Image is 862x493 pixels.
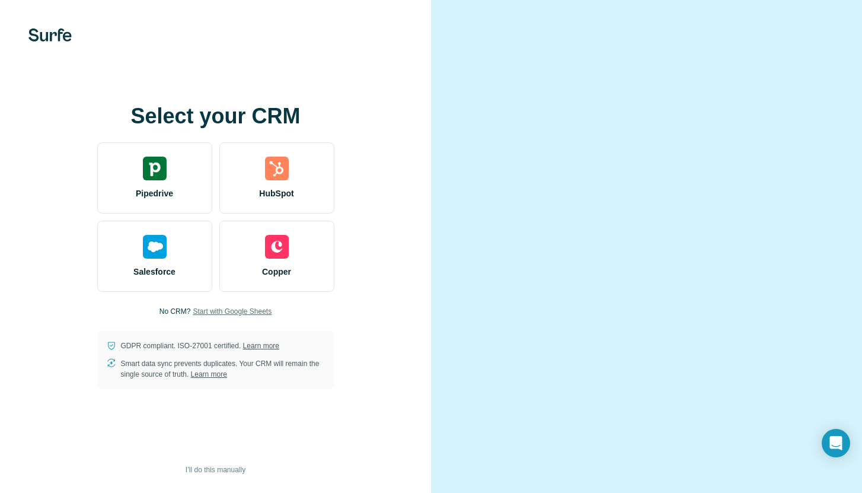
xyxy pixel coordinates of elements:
img: copper's logo [265,235,289,259]
span: Copper [262,266,291,278]
img: hubspot's logo [265,157,289,180]
button: I’ll do this manually [177,461,254,479]
img: pipedrive's logo [143,157,167,180]
span: I’ll do this manually [186,465,245,475]
div: Open Intercom Messenger [822,429,850,457]
a: Learn more [243,342,279,350]
button: Start with Google Sheets [193,306,272,317]
h1: Select your CRM [97,104,334,128]
p: GDPR compliant. ISO-27001 certified. [121,341,279,351]
a: Learn more [191,370,227,379]
p: No CRM? [159,306,191,317]
img: salesforce's logo [143,235,167,259]
span: Pipedrive [136,187,173,199]
span: HubSpot [259,187,293,199]
span: Salesforce [133,266,175,278]
p: Smart data sync prevents duplicates. Your CRM will remain the single source of truth. [121,358,325,380]
img: Surfe's logo [28,28,72,42]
